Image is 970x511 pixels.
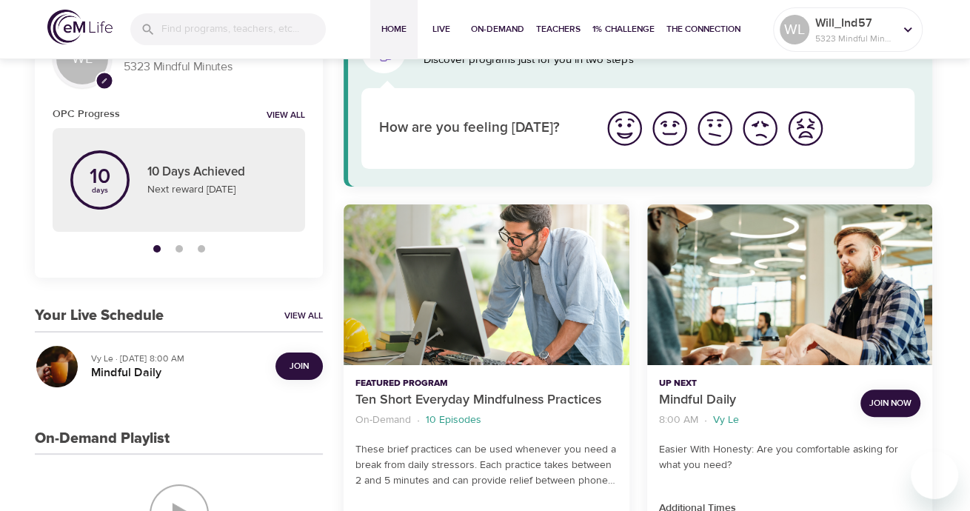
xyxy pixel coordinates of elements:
[869,395,912,411] span: Join Now
[471,21,524,37] span: On-Demand
[695,108,735,149] img: ok
[592,21,655,37] span: 1% Challenge
[355,413,411,428] p: On-Demand
[602,106,647,151] button: I'm feeling great
[659,390,849,410] p: Mindful Daily
[815,32,894,45] p: 5323 Mindful Minutes
[604,108,645,149] img: great
[659,377,849,390] p: Up Next
[147,163,287,182] p: 10 Days Achieved
[124,59,305,76] p: 5323 Mindful Minutes
[911,452,958,499] iframe: Button to launch messaging window
[666,21,740,37] span: The Connection
[379,118,584,139] p: How are you feeling [DATE]?
[417,410,420,430] li: ·
[780,15,809,44] div: WL
[424,21,459,37] span: Live
[659,410,849,430] nav: breadcrumb
[53,106,120,122] h6: OPC Progress
[740,108,780,149] img: bad
[91,352,264,365] p: Vy Le · [DATE] 8:00 AM
[47,10,113,44] img: logo
[424,52,914,69] p: Discover programs just for you in two steps
[713,413,739,428] p: Vy Le
[647,106,692,151] button: I'm feeling good
[284,310,323,322] a: View All
[860,390,920,417] button: Join Now
[659,413,698,428] p: 8:00 AM
[161,13,326,45] input: Find programs, teachers, etc...
[659,442,920,473] p: Easier With Honesty: Are you comfortable asking for what you need?
[647,204,932,365] button: Mindful Daily
[692,106,737,151] button: I'm feeling ok
[147,182,287,198] p: Next reward [DATE]
[783,106,828,151] button: I'm feeling worst
[275,353,323,380] button: Join
[355,377,617,390] p: Featured Program
[90,187,110,193] p: days
[344,204,629,365] button: Ten Short Everyday Mindfulness Practices
[290,358,309,374] span: Join
[815,14,894,32] p: Will_Ind57
[704,410,707,430] li: ·
[90,167,110,187] p: 10
[426,413,481,428] p: 10 Episodes
[737,106,783,151] button: I'm feeling bad
[355,410,617,430] nav: breadcrumb
[649,108,690,149] img: good
[355,442,617,489] p: These brief practices can be used whenever you need a break from daily stressors. Each practice t...
[376,21,412,37] span: Home
[785,108,826,149] img: worst
[35,307,164,324] h3: Your Live Schedule
[355,390,617,410] p: Ten Short Everyday Mindfulness Practices
[91,365,264,381] h5: Mindful Daily
[536,21,581,37] span: Teachers
[35,430,170,447] h3: On-Demand Playlist
[267,110,305,122] a: View all notifications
